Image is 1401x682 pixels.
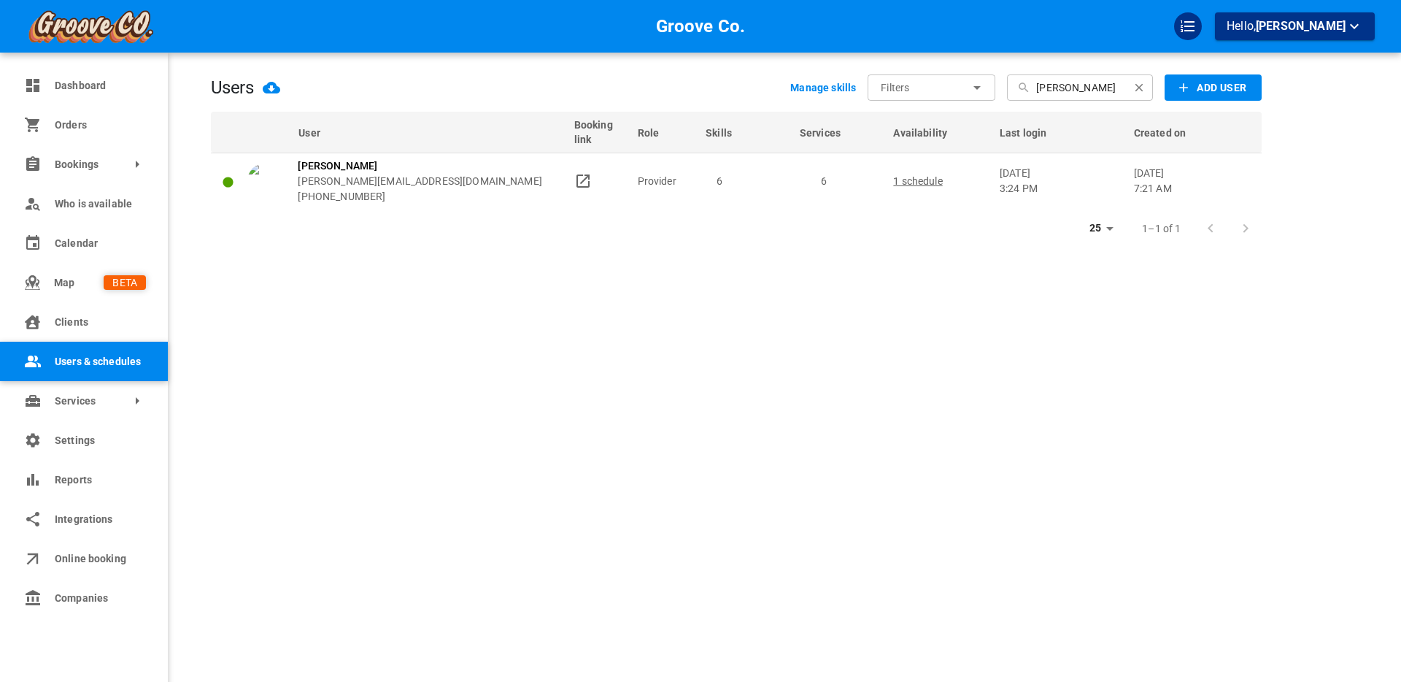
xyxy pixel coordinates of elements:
p: 1–1 of 1 [1142,221,1181,236]
span: Services [55,394,69,409]
th: Booking link [568,112,631,153]
img: User [247,163,284,199]
button: clear [1129,77,1149,98]
p: Provider [638,174,692,189]
span: Reports [55,472,146,488]
a: Manage skills [790,80,856,95]
span: Companies [55,591,146,606]
p: [DATE] [1000,166,1121,196]
div: 25 [1084,218,1119,239]
img: company-logo [26,8,155,45]
span: Online booking [55,551,146,567]
span: User [247,126,339,140]
input: Search [1036,74,1123,101]
span: Orders [55,118,146,133]
div: QuickStart Guide [1174,12,1202,40]
svg: Active [222,176,234,188]
span: Users & schedules [55,354,146,369]
button: Add User [1165,74,1261,101]
p: Hello, [1227,18,1363,36]
span: Last login [1000,126,1066,140]
p: [DATE] [1134,166,1248,196]
p: [PERSON_NAME] [298,158,541,174]
button: Hello,[PERSON_NAME] [1215,12,1375,40]
p: [PHONE_NUMBER] [298,189,541,204]
p: 3:24 pm [1000,181,1121,196]
span: [PERSON_NAME] [1256,19,1346,33]
p: [PERSON_NAME][EMAIL_ADDRESS][DOMAIN_NAME] [298,174,541,189]
span: Created on [1134,126,1205,140]
span: Dashboard [55,78,146,93]
span: Map [54,275,104,291]
p: 1 schedule [893,174,987,189]
h6: Groove Co. [656,12,746,40]
span: Bookings [55,157,69,172]
b: Manage skills [790,82,856,93]
span: Settings [55,433,146,448]
span: Availability [893,126,966,140]
svg: Export [263,79,280,96]
h1: Users [211,77,254,98]
span: BETA [104,275,146,291]
p: 7:21 am [1134,181,1248,196]
span: Who is available [55,196,146,212]
span: Clients [55,315,146,330]
span: Calendar [55,236,146,251]
span: Services [800,126,860,140]
span: Integrations [55,512,146,527]
span: Role [638,126,679,140]
span: Skills [706,126,751,140]
p: 6 [679,174,760,189]
span: Add User [1197,79,1246,97]
p: 6 [784,174,865,189]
